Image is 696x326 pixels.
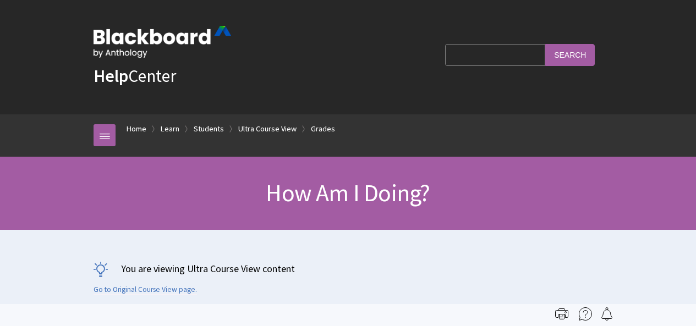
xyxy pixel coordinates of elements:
a: Home [127,122,146,136]
img: Follow this page [600,307,613,321]
strong: Help [94,65,128,87]
img: Print [555,307,568,321]
img: Blackboard by Anthology [94,26,231,58]
p: You are viewing Ultra Course View content [94,262,602,275]
span: How Am I Doing? [266,178,430,208]
a: HelpCenter [94,65,176,87]
a: Grades [311,122,335,136]
input: Search [545,44,595,65]
a: Go to Original Course View page. [94,285,197,295]
a: Students [194,122,224,136]
a: Ultra Course View [238,122,297,136]
a: Learn [161,122,179,136]
img: More help [579,307,592,321]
